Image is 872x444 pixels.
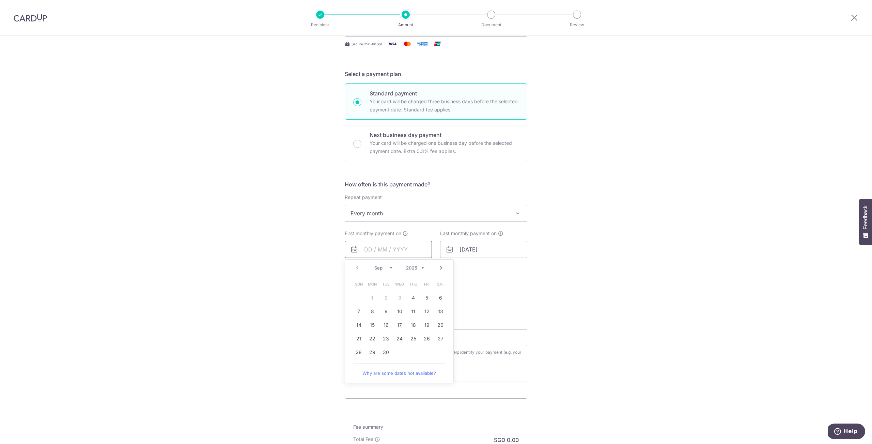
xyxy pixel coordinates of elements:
a: 20 [435,320,446,331]
span: Every month [345,205,527,221]
a: 11 [408,306,419,317]
h5: Select a payment plan [345,70,527,78]
button: Feedback - Show survey [859,199,872,245]
a: 16 [380,320,391,331]
a: 18 [408,320,419,331]
span: Monday [367,279,378,290]
span: Thursday [408,279,419,290]
img: Visa [386,40,399,48]
span: Sunday [353,279,364,290]
p: Recipient [295,21,345,28]
img: American Express [416,40,429,48]
a: 12 [421,306,432,317]
a: 21 [353,333,364,344]
p: Your card will be charged three business days before the selected payment date. Standard fee appl... [370,97,519,114]
a: Why are some dates not available? [353,366,445,380]
p: Amount [380,21,431,28]
p: Review [552,21,602,28]
h5: How often is this payment made? [345,180,527,188]
a: 15 [367,320,378,331]
a: 14 [353,320,364,331]
a: 22 [367,333,378,344]
span: Wednesday [394,279,405,290]
a: 30 [380,347,391,358]
p: Standard payment [370,89,519,97]
img: Mastercard [401,40,414,48]
span: Friday [421,279,432,290]
p: Your card will be charged one business day before the selected payment date. Extra 0.3% fee applies. [370,139,519,155]
a: 29 [367,347,378,358]
a: 17 [394,320,405,331]
a: Next [437,264,445,272]
img: Union Pay [431,40,444,48]
p: Total Fee [353,436,373,443]
span: Secure 256-bit SSL [352,41,383,47]
a: 27 [435,333,446,344]
label: Repeat payment [345,194,382,201]
a: 7 [353,306,364,317]
span: Saturday [435,279,446,290]
span: Last monthly payment on [440,230,497,237]
a: 13 [435,306,446,317]
p: SGD 0.00 [494,436,519,444]
a: 10 [394,306,405,317]
a: 28 [353,347,364,358]
h5: Fee summary [353,424,519,430]
a: 6 [435,292,446,303]
a: 9 [380,306,391,317]
span: Every month [345,205,527,222]
a: 23 [380,333,391,344]
a: 4 [408,292,419,303]
img: CardUp [14,14,47,22]
input: DD / MM / YYYY [440,241,527,258]
span: Feedback [862,205,869,229]
a: 19 [421,320,432,331]
p: Next business day payment [370,131,519,139]
a: 8 [367,306,378,317]
input: DD / MM / YYYY [345,241,432,258]
p: Document [466,21,516,28]
span: First monthly payment on [345,230,401,237]
iframe: Opens a widget where you can find more information [828,424,865,441]
a: 25 [408,333,419,344]
a: 5 [421,292,432,303]
a: 26 [421,333,432,344]
span: Tuesday [380,279,391,290]
a: 24 [394,333,405,344]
